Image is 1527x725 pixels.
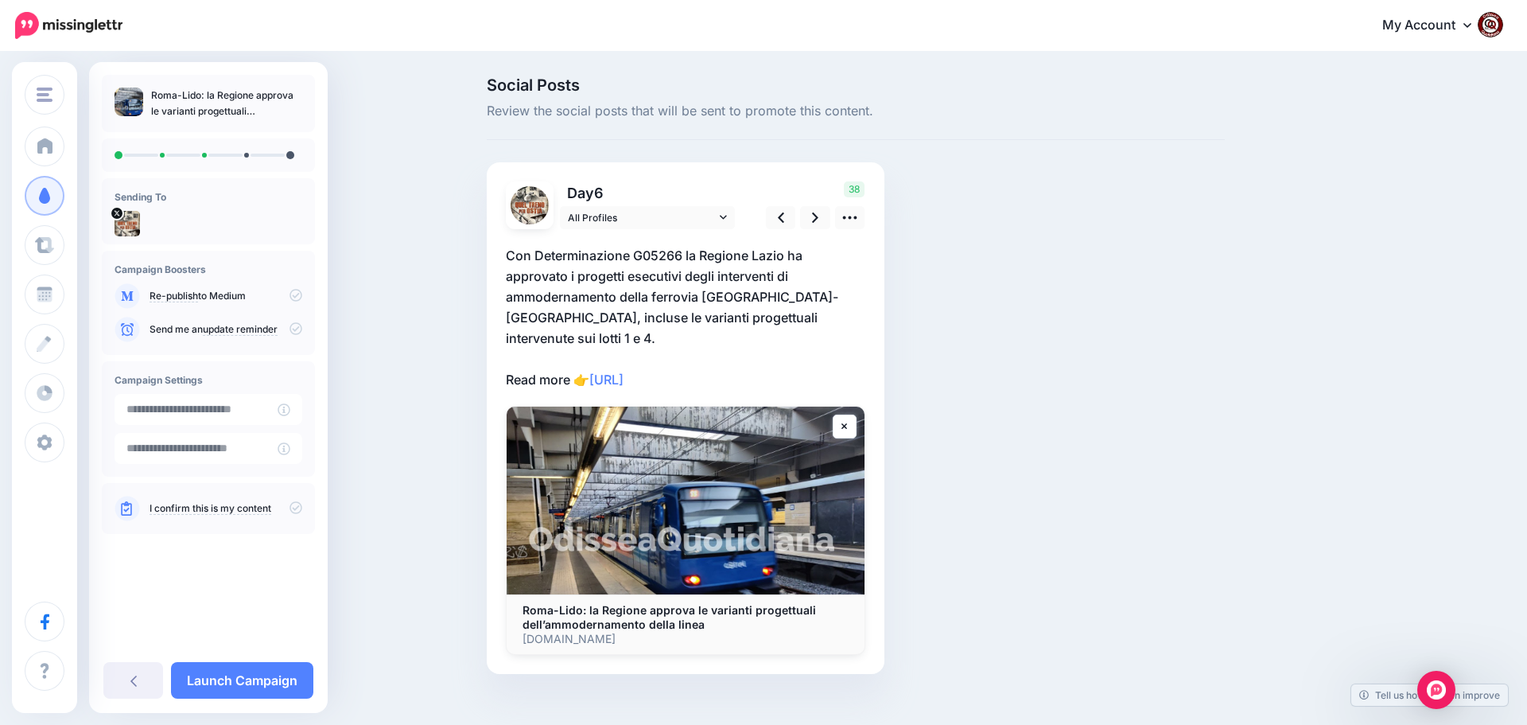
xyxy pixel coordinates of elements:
a: Tell us how we can improve [1351,684,1508,706]
p: Con Determinazione G05266 la Regione Lazio ha approvato i progetti esecutivi degli interventi di ... [506,245,865,390]
b: Roma-Lido: la Regione approva le varianti progettuali dell’ammodernamento della linea [523,603,816,631]
img: Missinglettr [15,12,122,39]
p: to Medium [150,289,302,303]
p: Send me an [150,322,302,337]
span: Social Posts [487,77,1225,93]
h4: Campaign Settings [115,374,302,386]
img: menu.png [37,88,52,102]
div: Open Intercom Messenger [1417,671,1455,709]
a: My Account [1366,6,1503,45]
img: uTTNWBrh-84924.jpeg [115,211,140,236]
a: I confirm this is my content [150,502,271,515]
img: 9381215ed299dc3d9dd8b6e00c7385d8_thumb.jpg [115,88,143,116]
p: [DOMAIN_NAME] [523,632,849,646]
h4: Campaign Boosters [115,263,302,275]
span: Review the social posts that will be sent to promote this content. [487,101,1225,122]
span: All Profiles [568,209,716,226]
p: Day [560,181,737,205]
p: Roma-Lido: la Regione approva le varianti progettuali dell’ammodernamento della linea [151,88,302,119]
a: All Profiles [560,206,735,229]
img: Roma-Lido: la Regione approva le varianti progettuali dell’ammodernamento della linea [507,407,865,594]
span: 38 [844,181,865,197]
a: [URL] [589,372,624,388]
h4: Sending To [115,191,302,203]
a: Re-publish [150,290,198,302]
span: 6 [594,185,604,201]
a: update reminder [203,323,278,336]
img: uTTNWBrh-84924.jpeg [511,186,549,224]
